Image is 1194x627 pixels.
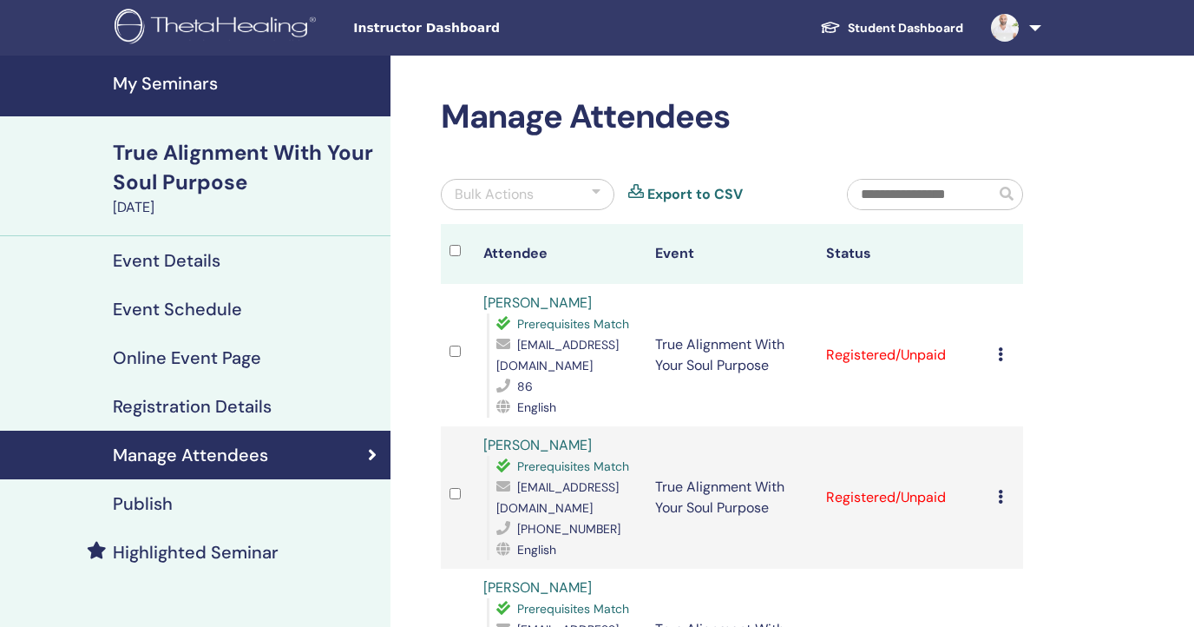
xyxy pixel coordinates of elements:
[517,316,629,332] span: Prerequisites Match
[475,224,646,284] th: Attendee
[113,197,380,218] div: [DATE]
[646,224,817,284] th: Event
[455,184,534,205] div: Bulk Actions
[817,224,988,284] th: Status
[113,138,380,197] div: True Alignment With Your Soul Purpose
[820,20,841,35] img: graduation-cap-white.svg
[517,521,620,537] span: [PHONE_NUMBER]
[646,284,817,426] td: True Alignment With Your Soul Purpose
[483,436,592,454] a: [PERSON_NAME]
[483,294,592,312] a: [PERSON_NAME]
[646,426,817,569] td: True Alignment With Your Soul Purpose
[113,445,268,465] h4: Manage Attendees
[102,138,390,218] a: True Alignment With Your Soul Purpose[DATE]
[517,399,556,415] span: English
[441,97,1023,137] h2: Manage Attendees
[353,19,613,37] span: Instructor Dashboard
[113,250,220,271] h4: Event Details
[647,184,743,205] a: Export to CSV
[115,9,322,48] img: logo.png
[991,14,1019,42] img: default.jpg
[113,299,242,320] h4: Event Schedule
[496,479,619,516] span: [EMAIL_ADDRESS][DOMAIN_NAME]
[517,459,629,474] span: Prerequisites Match
[496,337,619,373] span: [EMAIL_ADDRESS][DOMAIN_NAME]
[113,542,279,563] h4: Highlighted Seminar
[113,73,380,94] h4: My Seminars
[113,493,173,514] h4: Publish
[517,379,533,394] span: 86
[113,396,272,417] h4: Registration Details
[483,578,592,597] a: [PERSON_NAME]
[113,347,261,368] h4: Online Event Page
[517,542,556,558] span: English
[517,601,629,617] span: Prerequisites Match
[806,12,977,44] a: Student Dashboard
